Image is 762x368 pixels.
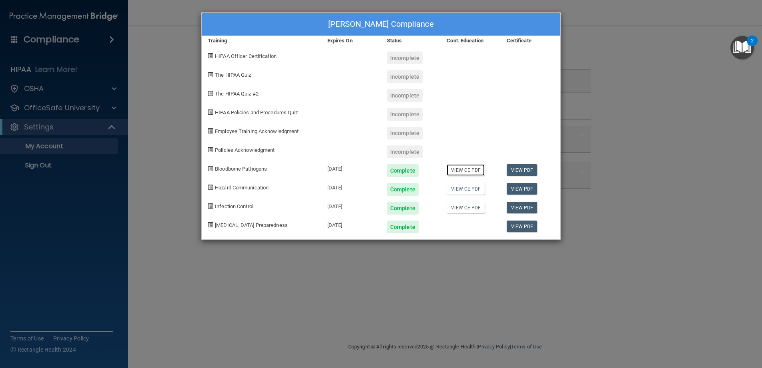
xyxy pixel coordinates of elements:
[447,202,485,213] a: View CE PDF
[381,36,441,46] div: Status
[387,89,423,102] div: Incomplete
[202,13,560,36] div: [PERSON_NAME] Compliance
[447,183,485,195] a: View CE PDF
[215,222,288,228] span: [MEDICAL_DATA] Preparedness
[215,185,269,191] span: Hazard Communication
[507,183,537,195] a: View PDF
[387,221,419,233] div: Complete
[387,202,419,215] div: Complete
[441,36,500,46] div: Cont. Education
[215,147,275,153] span: Policies Acknowledgment
[215,166,267,172] span: Bloodborne Pathogens
[215,203,253,209] span: Infection Control
[321,215,381,233] div: [DATE]
[215,109,298,115] span: HIPAA Policies and Procedures Quiz
[321,177,381,196] div: [DATE]
[387,52,423,64] div: Incomplete
[387,108,423,121] div: Incomplete
[387,145,423,158] div: Incomplete
[387,127,423,139] div: Incomplete
[215,91,259,97] span: The HIPAA Quiz #2
[501,36,560,46] div: Certificate
[507,221,537,232] a: View PDF
[507,164,537,176] a: View PDF
[447,164,485,176] a: View CE PDF
[507,202,537,213] a: View PDF
[387,183,419,196] div: Complete
[321,196,381,215] div: [DATE]
[215,128,299,134] span: Employee Training Acknowledgment
[215,53,277,59] span: HIPAA Officer Certification
[730,36,754,60] button: Open Resource Center, 2 new notifications
[321,158,381,177] div: [DATE]
[387,70,423,83] div: Incomplete
[321,36,381,46] div: Expires On
[215,72,251,78] span: The HIPAA Quiz
[751,41,754,51] div: 2
[202,36,321,46] div: Training
[387,164,419,177] div: Complete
